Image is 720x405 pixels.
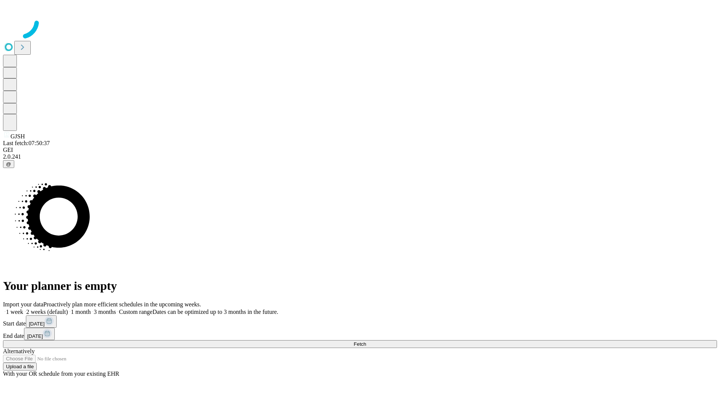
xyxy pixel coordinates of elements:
[3,363,37,370] button: Upload a file
[3,140,50,146] span: Last fetch: 07:50:37
[27,333,43,339] span: [DATE]
[26,309,68,315] span: 2 weeks (default)
[119,309,152,315] span: Custom range
[94,309,116,315] span: 3 months
[3,370,119,377] span: With your OR schedule from your existing EHR
[3,160,14,168] button: @
[354,341,366,347] span: Fetch
[3,147,717,153] div: GEI
[6,161,11,167] span: @
[3,301,43,307] span: Import your data
[43,301,201,307] span: Proactively plan more efficient schedules in the upcoming weeks.
[29,321,45,327] span: [DATE]
[3,153,717,160] div: 2.0.241
[3,340,717,348] button: Fetch
[71,309,91,315] span: 1 month
[3,348,34,354] span: Alternatively
[153,309,278,315] span: Dates can be optimized up to 3 months in the future.
[26,315,57,328] button: [DATE]
[24,328,55,340] button: [DATE]
[10,133,25,139] span: GJSH
[3,315,717,328] div: Start date
[6,309,23,315] span: 1 week
[3,279,717,293] h1: Your planner is empty
[3,328,717,340] div: End date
